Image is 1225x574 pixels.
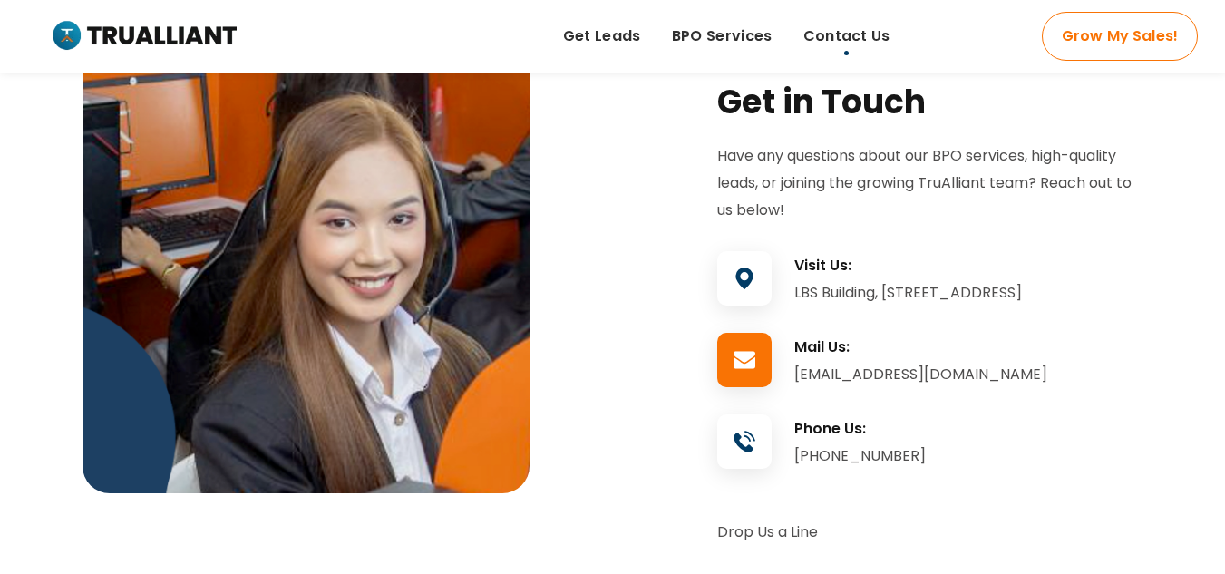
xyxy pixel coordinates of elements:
[794,443,1143,470] div: [PHONE_NUMBER]
[717,81,1143,124] div: Get in Touch
[1042,12,1198,61] a: Grow My Sales!
[794,361,1143,388] div: [EMAIL_ADDRESS][DOMAIN_NAME]
[717,519,1143,546] p: Drop Us a Line
[794,419,1143,439] h3: Phone Us:
[794,256,1143,276] h3: Visit Us:
[717,142,1143,224] p: Have any questions about our BPO services, high-quality leads, or joining the growing TruAlliant ...
[794,337,1143,357] h3: Mail Us:
[672,23,773,50] span: BPO Services
[83,46,530,493] img: img-802
[794,279,1143,306] div: LBS Building, [STREET_ADDRESS]
[563,23,641,50] span: Get Leads
[803,23,890,50] span: Contact Us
